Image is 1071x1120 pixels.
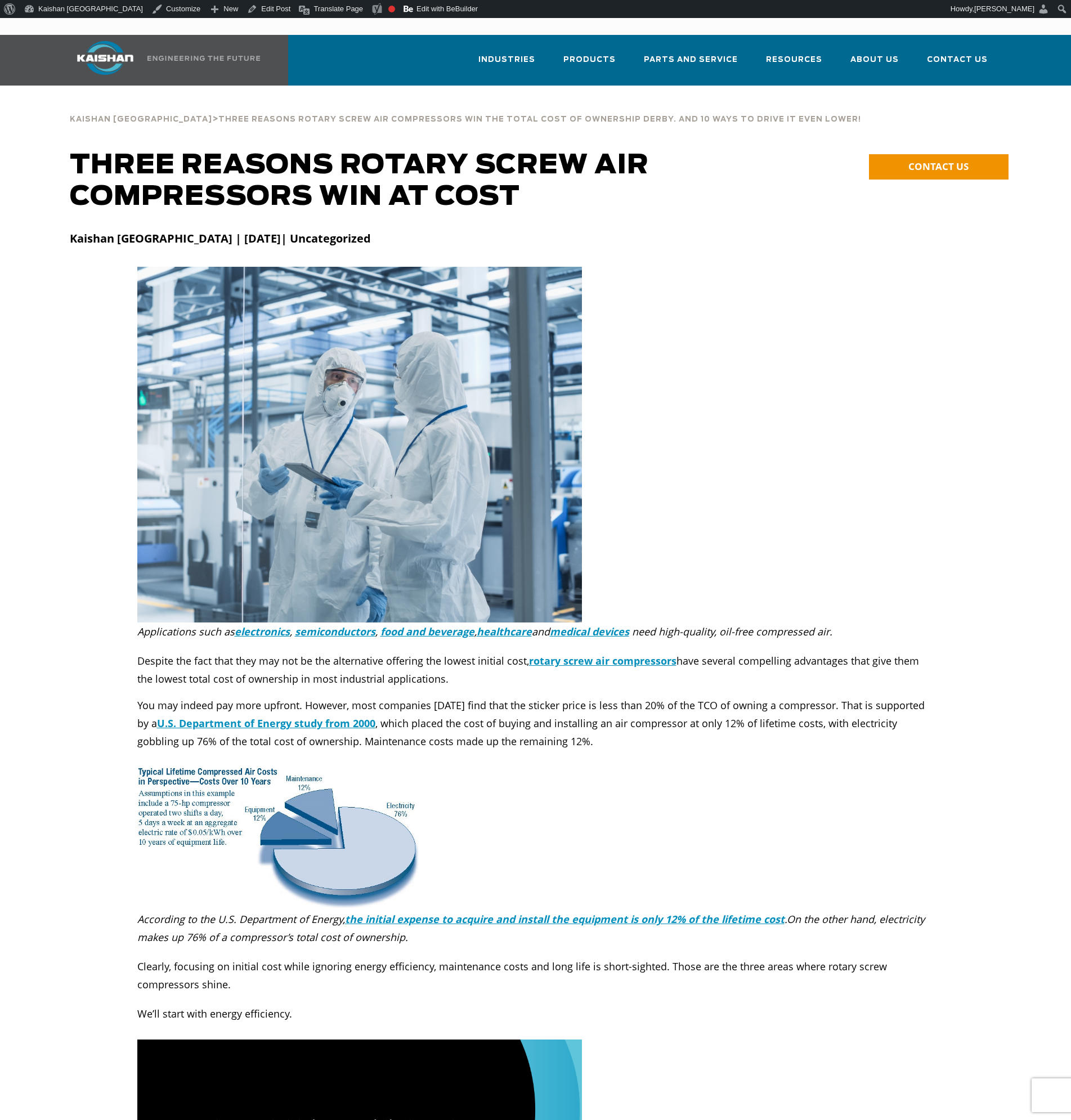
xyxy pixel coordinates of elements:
[345,912,785,926] a: the initial expense to acquire and install the equipment is only 12% of the lifetime cost
[532,625,550,638] i: and
[70,116,212,123] span: Kaishan [GEOGRAPHIC_DATA]
[218,114,861,124] a: Three Reasons Rotary Screw Air Compressors Win the Total Cost of Ownership Derby. And 10 Ways to ...
[478,45,535,83] a: Industries
[63,35,262,86] a: Kaishan USA
[474,625,483,638] i: ,
[766,45,822,83] a: Resources
[147,56,260,61] img: Engineering the future
[766,53,822,66] span: Resources
[974,5,1034,13] span: [PERSON_NAME]
[218,116,861,123] span: Three Reasons Rotary Screw Air Compressors Win the Total Cost of Ownership Derby. And 10 Ways to ...
[137,1005,934,1023] p: We’ll start with energy efficiency.
[563,45,616,83] a: Products
[908,160,969,173] span: CONTACT US
[632,625,832,638] i: need high-quality, oil-free compressed air.
[63,41,147,75] img: kaishan logo
[137,267,582,622] img: Industries needing high-quality compressed air
[927,45,988,83] a: Contact Us
[785,912,787,926] i: .
[477,625,483,638] a: h
[137,767,419,908] img: Graph (1)
[137,912,345,926] i: According to the U.S. Department of Energy,
[137,957,934,993] p: Clearly, focusing on initial cost while ignoring energy efficiency, maintenance costs and long li...
[388,6,395,12] div: Focus keyphrase not set
[295,625,375,638] a: semiconductors
[290,625,292,638] i: ,
[375,625,378,638] i: ,
[550,625,629,638] a: medical devices
[137,625,235,638] i: Applications such as
[529,654,676,667] a: rotary screw air compressors
[137,912,925,944] i: On the other hand, electricity makes up 76% of a compressor’s total cost of ownership.
[157,716,375,730] a: U.S. Department of Energy study from 2000
[70,114,212,124] a: Kaishan [GEOGRAPHIC_DATA]
[70,150,765,213] h1: Three Reasons Rotary Screw Air Compressors Win at Cost
[869,154,1009,180] a: CONTACT US
[644,45,738,83] a: Parts and Service
[478,53,535,66] span: Industries
[137,652,934,688] p: Despite the fact that they may not be the alternative offering the lowest initial cost, have seve...
[70,231,371,246] strong: Kaishan [GEOGRAPHIC_DATA] | [DATE]| Uncategorized
[563,53,616,66] span: Products
[644,53,738,66] span: Parts and Service
[483,625,532,638] a: ealthcare
[380,625,474,638] a: food and beverage
[137,696,934,750] p: You may indeed pay more upfront. However, most companies [DATE] find that the sticker price is le...
[235,625,290,638] a: electronics
[850,53,899,66] span: About Us
[70,102,861,128] div: >
[927,53,988,66] span: Contact Us
[850,45,899,83] a: About Us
